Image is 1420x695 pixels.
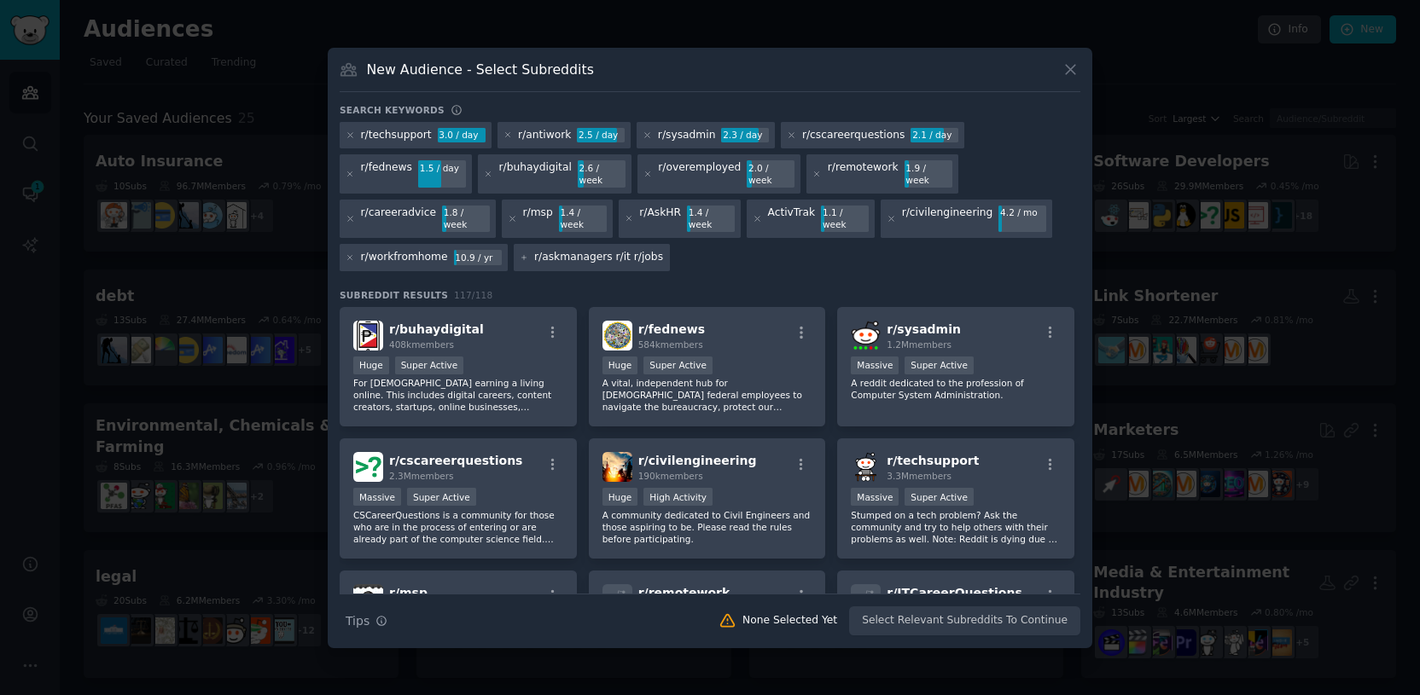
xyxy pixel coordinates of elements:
[559,206,607,233] div: 1.4 / week
[602,488,638,506] div: Huge
[851,377,1061,401] p: A reddit dedicated to the profession of Computer System Administration.
[638,322,705,336] span: r/ fednews
[638,471,703,481] span: 190k members
[887,322,961,336] span: r/ sysadmin
[361,250,448,265] div: r/workfromhome
[353,377,563,413] p: For [DEMOGRAPHIC_DATA] earning a living online. This includes digital careers, content creators, ...
[438,128,486,143] div: 3.0 / day
[887,339,952,350] span: 1.2M members
[887,586,1021,599] span: r/ ITCareerQuestions
[361,206,437,233] div: r/careeradvice
[851,356,899,374] div: Massive
[658,128,716,143] div: r/sysadmin
[643,356,713,374] div: Super Active
[353,321,383,350] img: buhaydigital
[638,586,730,599] span: r/ remotework
[851,488,899,506] div: Massive
[602,509,812,545] p: A community dedicated to Civil Engineers and those aspiring to be. Please read the rules before p...
[828,160,899,188] div: r/remotework
[340,104,445,116] h3: Search keywords
[346,612,370,630] span: Tips
[395,356,464,374] div: Super Active
[902,206,993,233] div: r/civilengineering
[340,606,393,636] button: Tips
[639,206,681,233] div: r/AskHR
[353,488,401,506] div: Massive
[602,377,812,413] p: A vital, independent hub for [DEMOGRAPHIC_DATA] federal employees to navigate the bureaucracy, pr...
[851,509,1061,545] p: Stumped on a tech problem? Ask the community and try to help others with their problems as well. ...
[534,250,664,265] input: New Keyword
[905,160,952,188] div: 1.9 / week
[747,160,794,188] div: 2.0 / week
[442,206,490,233] div: 1.8 / week
[802,128,905,143] div: r/cscareerquestions
[851,321,881,350] img: sysadmin
[905,488,974,506] div: Super Active
[721,128,769,143] div: 2.3 / day
[361,128,432,143] div: r/techsupport
[577,128,625,143] div: 2.5 / day
[887,471,952,481] span: 3.3M members
[418,160,466,176] div: 1.5 / day
[602,356,638,374] div: Huge
[638,339,703,350] span: 584k members
[523,206,553,233] div: r/msp
[353,452,383,482] img: cscareerquestions
[643,488,713,506] div: High Activity
[353,356,389,374] div: Huge
[499,160,572,188] div: r/buhaydigital
[454,290,493,300] span: 117 / 118
[602,321,632,350] img: fednews
[821,206,869,233] div: 1.1 / week
[742,613,837,628] div: None Selected Yet
[911,128,958,143] div: 2.1 / day
[407,488,476,506] div: Super Active
[340,289,448,301] span: Subreddit Results
[998,206,1046,221] div: 4.2 / mo
[454,250,502,265] div: 10.9 / yr
[602,452,632,482] img: civilengineering
[389,339,454,350] span: 408k members
[389,471,454,481] span: 2.3M members
[887,454,979,467] span: r/ techsupport
[851,452,881,482] img: techsupport
[389,586,428,599] span: r/ msp
[367,61,594,78] h3: New Audience - Select Subreddits
[389,454,522,467] span: r/ cscareerquestions
[578,160,626,188] div: 2.6 / week
[353,509,563,545] p: CSCareerQuestions is a community for those who are in the process of entering or are already part...
[361,160,413,188] div: r/fednews
[687,206,735,233] div: 1.4 / week
[905,356,974,374] div: Super Active
[518,128,571,143] div: r/antiwork
[389,322,484,336] span: r/ buhaydigital
[658,160,741,188] div: r/overemployed
[768,206,816,233] div: ActivTrak
[638,454,757,467] span: r/ civilengineering
[353,584,383,614] img: msp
